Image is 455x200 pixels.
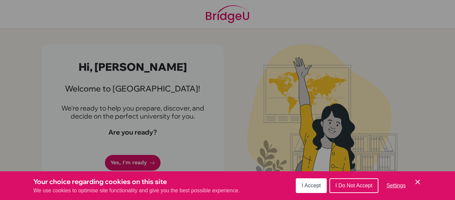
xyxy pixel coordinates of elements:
[386,183,406,188] span: Settings
[33,187,240,195] p: We use cookies to optimise site functionality and give you the best possible experience.
[381,179,411,192] button: Settings
[33,177,240,187] h3: Your choice regarding cookies on this site
[296,178,327,193] button: I Accept
[335,183,372,188] span: I Do Not Accept
[329,178,378,193] button: I Do Not Accept
[302,183,321,188] span: I Accept
[414,178,422,186] button: Save and close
